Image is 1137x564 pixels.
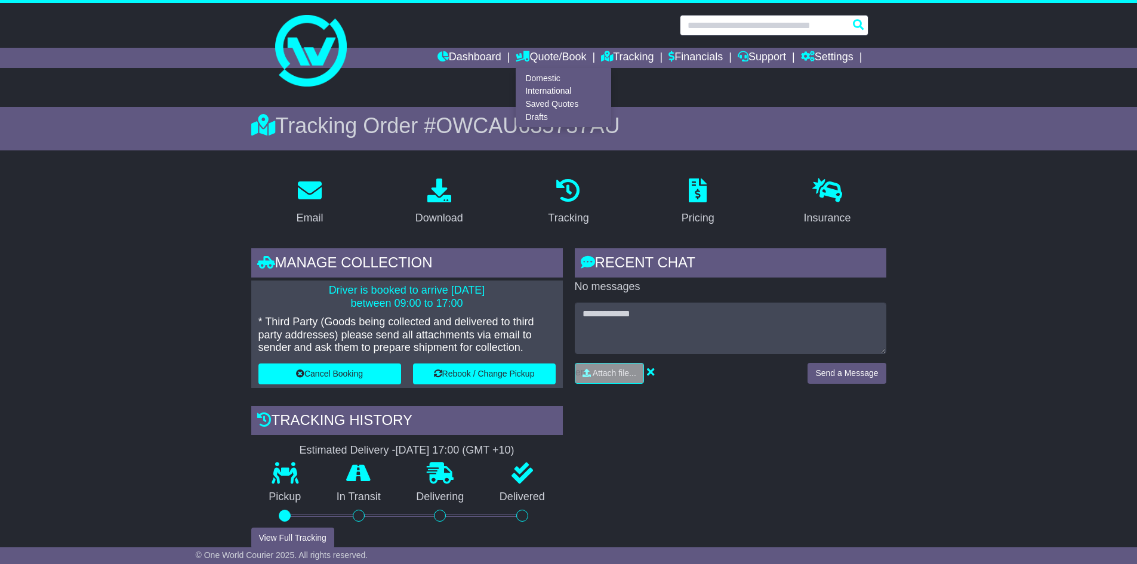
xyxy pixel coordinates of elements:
[575,281,886,294] p: No messages
[804,210,851,226] div: Insurance
[548,210,588,226] div: Tracking
[540,174,596,230] a: Tracking
[258,284,556,310] p: Driver is booked to arrive [DATE] between 09:00 to 17:00
[399,491,482,504] p: Delivering
[674,174,722,230] a: Pricing
[396,444,514,457] div: [DATE] 17:00 (GMT +10)
[801,48,853,68] a: Settings
[251,491,319,504] p: Pickup
[516,110,611,124] a: Drafts
[738,48,786,68] a: Support
[288,174,331,230] a: Email
[575,248,886,281] div: RECENT CHAT
[196,550,368,560] span: © One World Courier 2025. All rights reserved.
[516,98,611,111] a: Saved Quotes
[482,491,563,504] p: Delivered
[437,48,501,68] a: Dashboard
[251,528,334,548] button: View Full Tracking
[319,491,399,504] p: In Transit
[251,248,563,281] div: Manage collection
[436,113,620,138] span: OWCAU635737AU
[415,210,463,226] div: Download
[516,48,586,68] a: Quote/Book
[682,210,714,226] div: Pricing
[808,363,886,384] button: Send a Message
[796,174,859,230] a: Insurance
[668,48,723,68] a: Financials
[258,363,401,384] button: Cancel Booking
[296,210,323,226] div: Email
[516,68,611,127] div: Quote/Book
[413,363,556,384] button: Rebook / Change Pickup
[251,444,563,457] div: Estimated Delivery -
[408,174,471,230] a: Download
[258,316,556,355] p: * Third Party (Goods being collected and delivered to third party addresses) please send all atta...
[251,113,886,138] div: Tracking Order #
[516,85,611,98] a: International
[251,406,563,438] div: Tracking history
[516,72,611,85] a: Domestic
[601,48,654,68] a: Tracking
